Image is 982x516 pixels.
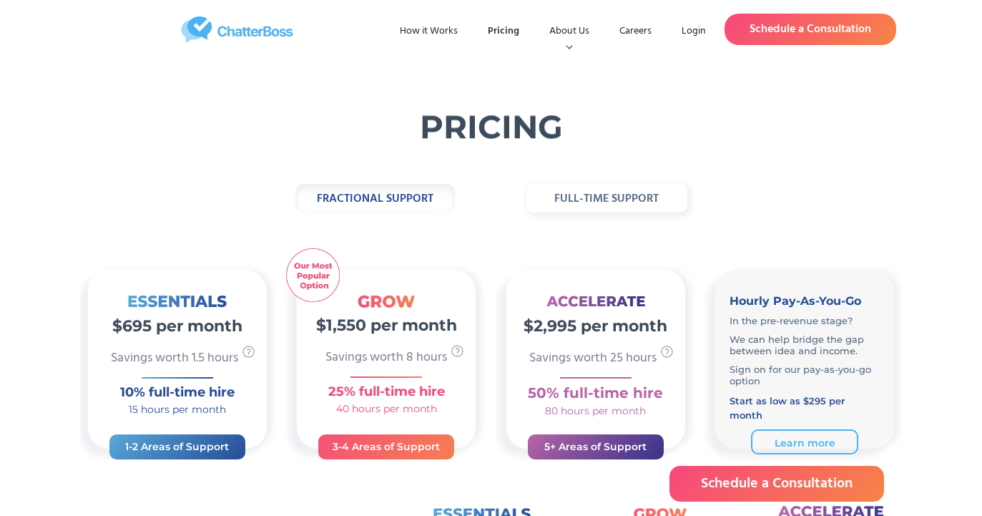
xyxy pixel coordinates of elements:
p: Sign on for our pay-as-you-go option [730,364,880,386]
a: Careers [608,19,663,44]
a: Pricing [476,19,531,44]
h2: $695 per month [88,308,267,338]
p: Savings worth 25 hours [529,352,660,370]
p: Savings worth 1.5 hours [111,352,242,370]
a: How it Works [388,19,469,44]
h4: 15 hours per month [88,402,267,417]
strong: fractional support [317,190,433,208]
h4: 40 hours per month [297,401,476,416]
h2: $1,550 per month [297,307,476,337]
div: About Us [549,24,589,39]
a: Schedule a Consultation [725,14,896,45]
h3: 1-2 Areas of Support [124,438,231,455]
a: home [86,16,388,43]
h3: 25% full-time hire [297,381,476,401]
h3: 10% full-time hire [88,382,267,402]
h3: 3-4 Areas of Support [333,438,440,455]
h3: 50% full-time hire [506,382,685,404]
a: Learn more [751,429,858,454]
a: Schedule a Consultation [669,466,884,502]
h2: $2,995 per month [506,308,685,338]
a: Login [670,19,717,44]
div: About Us [538,19,601,44]
strong: full-time support [554,190,659,208]
p: In the pre-revenue stage? [730,315,880,326]
h3: 5+ Areas of Support [542,438,649,455]
h4: Start as low as $295 per month [730,394,880,422]
h4: 80 hours per month [506,404,685,418]
p: Savings worth 8 hours [325,351,451,369]
h3: Hourly Pay-As-You-Go [730,291,880,311]
p: We can help bridge the gap between idea and income. [730,334,880,356]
